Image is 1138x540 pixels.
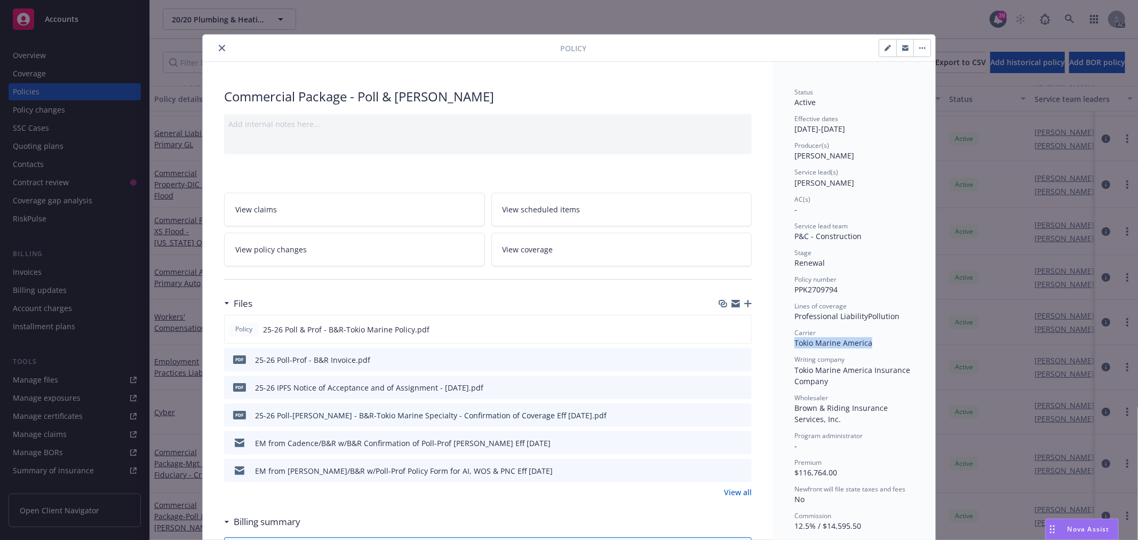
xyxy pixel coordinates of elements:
[255,354,370,366] div: 25-26 Poll-Prof - B&R Invoice.pdf
[721,382,729,393] button: download file
[255,382,483,393] div: 25-26 IPFS Notice of Acceptance and of Assignment - [DATE].pdf
[794,365,912,386] span: Tokio Marine America Insurance Company
[233,355,246,363] span: pdf
[224,88,752,106] div: Commercial Package - Poll & [PERSON_NAME]
[794,248,811,257] span: Stage
[794,221,848,231] span: Service lead team
[794,88,813,97] span: Status
[224,193,485,226] a: View claims
[794,258,825,268] span: Renewal
[491,233,752,266] a: View coverage
[560,43,586,54] span: Policy
[1045,519,1119,540] button: Nova Assist
[235,204,277,215] span: View claims
[1046,519,1059,539] div: Drag to move
[794,114,838,123] span: Effective dates
[794,521,861,531] span: 12.5% / $14,595.50
[228,118,747,130] div: Add internal notes here...
[255,438,551,449] div: EM from Cadence/B&R w/B&R Confirmation of Poll-Prof [PERSON_NAME] Eff [DATE]
[235,244,307,255] span: View policy changes
[721,354,729,366] button: download file
[234,515,300,529] h3: Billing summary
[738,354,747,366] button: preview file
[721,410,729,421] button: download file
[1068,525,1110,534] span: Nova Assist
[794,338,872,348] span: Tokio Marine America
[794,311,868,321] span: Professional Liability
[794,114,914,134] div: [DATE] - [DATE]
[794,301,847,311] span: Lines of coverage
[794,150,854,161] span: [PERSON_NAME]
[794,97,816,107] span: Active
[794,485,905,494] span: Newfront will file state taxes and fees
[794,511,831,520] span: Commission
[720,324,729,335] button: download file
[738,438,747,449] button: preview file
[721,465,729,477] button: download file
[737,324,747,335] button: preview file
[794,355,845,364] span: Writing company
[216,42,228,54] button: close
[794,467,837,478] span: $116,764.00
[738,465,747,477] button: preview file
[263,324,429,335] span: 25-26 Poll & Prof - B&R-Tokio Marine Policy.pdf
[794,431,863,440] span: Program administrator
[794,393,828,402] span: Wholesaler
[234,297,252,311] h3: Files
[224,233,485,266] a: View policy changes
[794,458,822,467] span: Premium
[794,441,797,451] span: -
[794,195,810,204] span: AC(s)
[794,178,854,188] span: [PERSON_NAME]
[868,311,900,321] span: Pollution
[794,141,829,150] span: Producer(s)
[233,324,254,334] span: Policy
[224,515,300,529] div: Billing summary
[255,410,607,421] div: 25-26 Poll-[PERSON_NAME] - B&R-Tokio Marine Specialty - Confirmation of Coverage Eff [DATE].pdf
[255,465,553,477] div: EM from [PERSON_NAME]/B&R w/Poll-Prof Policy Form for AI, WOS & PNC Eff [DATE]
[794,168,838,177] span: Service lead(s)
[503,204,580,215] span: View scheduled items
[491,193,752,226] a: View scheduled items
[794,328,816,337] span: Carrier
[233,383,246,391] span: pdf
[794,494,805,504] span: No
[794,403,890,424] span: Brown & Riding Insurance Services, Inc.
[721,438,729,449] button: download file
[224,297,252,311] div: Files
[233,411,246,419] span: pdf
[503,244,553,255] span: View coverage
[738,410,747,421] button: preview file
[794,275,837,284] span: Policy number
[738,382,747,393] button: preview file
[724,487,752,498] a: View all
[794,284,838,295] span: PPK2709794
[794,231,862,241] span: P&C - Construction
[794,204,797,215] span: -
